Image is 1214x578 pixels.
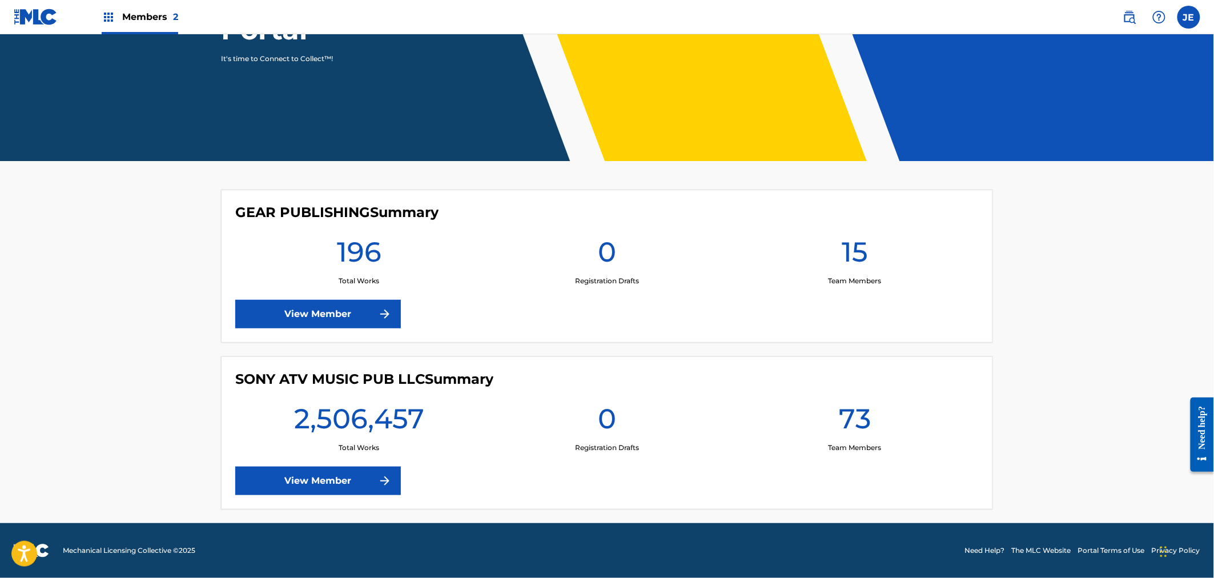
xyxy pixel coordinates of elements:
h1: 15 [842,235,868,276]
img: search [1123,10,1136,24]
p: Team Members [828,276,881,286]
img: logo [14,544,49,557]
a: Privacy Policy [1152,545,1200,556]
a: View Member [235,300,401,328]
p: Team Members [828,443,881,453]
p: Registration Drafts [575,276,639,286]
a: The MLC Website [1012,545,1071,556]
h4: SONY ATV MUSIC PUB LLC [235,371,493,388]
div: Help [1148,6,1171,29]
p: It's time to Connect to Collect™! [221,54,419,64]
p: Total Works [339,443,379,453]
h4: GEAR PUBLISHING [235,204,439,221]
h1: 0 [598,402,616,443]
img: f7272a7cc735f4ea7f67.svg [378,474,392,488]
div: Drag [1160,535,1167,569]
p: Total Works [339,276,379,286]
a: View Member [235,467,401,495]
a: Portal Terms of Use [1078,545,1145,556]
span: Mechanical Licensing Collective © 2025 [63,545,195,556]
img: Top Rightsholders [102,10,115,24]
a: Need Help? [965,545,1005,556]
img: MLC Logo [14,9,58,25]
img: f7272a7cc735f4ea7f67.svg [378,307,392,321]
iframe: Chat Widget [1157,523,1214,578]
h1: 196 [337,235,381,276]
span: 2 [173,11,178,22]
img: help [1152,10,1166,24]
h1: 73 [839,402,871,443]
h1: 2,506,457 [294,402,424,443]
a: Public Search [1118,6,1141,29]
p: Registration Drafts [575,443,639,453]
span: Members [122,10,178,23]
div: User Menu [1177,6,1200,29]
h1: 0 [598,235,616,276]
iframe: Resource Center [1182,388,1214,480]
